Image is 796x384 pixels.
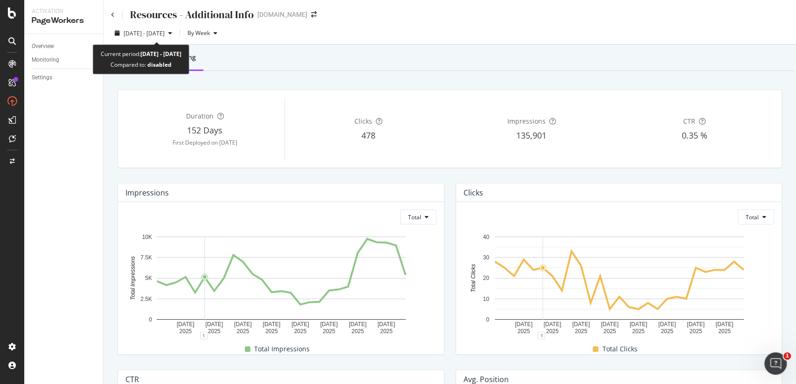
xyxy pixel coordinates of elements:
[361,130,375,141] span: 478
[32,73,97,83] a: Settings
[184,29,210,37] span: By Week
[206,321,223,328] text: [DATE]
[661,328,673,335] text: 2025
[538,332,545,339] div: 1
[464,232,775,335] svg: A chart.
[208,328,221,335] text: 2025
[111,59,172,70] div: Compared to:
[380,328,393,335] text: 2025
[32,55,59,65] div: Monitoring
[125,139,284,147] div: First Deployed on [DATE]
[602,343,637,355] span: Total Clicks
[486,316,489,323] text: 0
[516,130,547,141] span: 135,901
[130,7,254,22] div: Resources - Additional Info
[180,328,192,335] text: 2025
[125,188,169,197] div: Impressions
[764,352,787,375] iframe: Intercom live chat
[101,49,181,59] div: Current period:
[177,321,194,328] text: [DATE]
[575,328,587,335] text: 2025
[400,209,436,224] button: Total
[746,213,759,221] span: Total
[125,375,139,384] div: CTR
[291,321,309,328] text: [DATE]
[483,296,489,302] text: 10
[687,321,705,328] text: [DATE]
[263,321,281,328] text: [DATE]
[632,328,644,335] text: 2025
[311,11,317,18] div: arrow-right-arrow-left
[683,117,695,126] span: CTR
[517,328,530,335] text: 2025
[32,73,52,83] div: Settings
[32,15,96,26] div: PageWorkers
[738,209,774,224] button: Total
[354,117,372,126] span: Clicks
[186,112,214,120] span: Duration
[200,332,208,339] div: 1
[130,257,136,300] text: Total Impressions
[32,7,96,15] div: Activation
[543,321,561,328] text: [DATE]
[323,328,335,335] text: 2025
[630,321,647,328] text: [DATE]
[149,316,152,323] text: 0
[507,117,545,126] span: Impressions
[124,29,165,37] span: [DATE] - [DATE]
[146,61,172,69] b: disabled
[294,328,307,335] text: 2025
[145,275,152,282] text: 5K
[140,296,152,302] text: 2.5K
[378,321,395,328] text: [DATE]
[184,26,221,41] button: By Week
[32,42,97,51] a: Overview
[352,328,364,335] text: 2025
[265,328,278,335] text: 2025
[783,352,791,360] span: 1
[572,321,590,328] text: [DATE]
[237,328,249,335] text: 2025
[483,254,489,261] text: 30
[187,125,222,136] span: 152 Days
[142,234,152,240] text: 10K
[320,321,338,328] text: [DATE]
[483,275,489,282] text: 20
[603,328,616,335] text: 2025
[464,375,509,384] div: Avg. position
[601,321,618,328] text: [DATE]
[464,188,483,197] div: Clicks
[658,321,676,328] text: [DATE]
[32,42,54,51] div: Overview
[718,328,731,335] text: 2025
[32,55,97,65] a: Monitoring
[470,264,477,293] text: Total Clicks
[483,234,489,240] text: 40
[349,321,367,328] text: [DATE]
[682,130,707,141] span: 0.35 %
[111,26,176,41] button: [DATE] - [DATE]
[125,232,436,335] svg: A chart.
[111,12,115,18] a: Click to go back
[254,343,310,355] span: Total Impressions
[234,321,252,328] text: [DATE]
[515,321,533,328] text: [DATE]
[408,213,421,221] span: Total
[140,50,181,58] b: [DATE] - [DATE]
[689,328,702,335] text: 2025
[715,321,733,328] text: [DATE]
[257,10,307,19] div: [DOMAIN_NAME]
[546,328,559,335] text: 2025
[140,254,152,261] text: 7.5K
